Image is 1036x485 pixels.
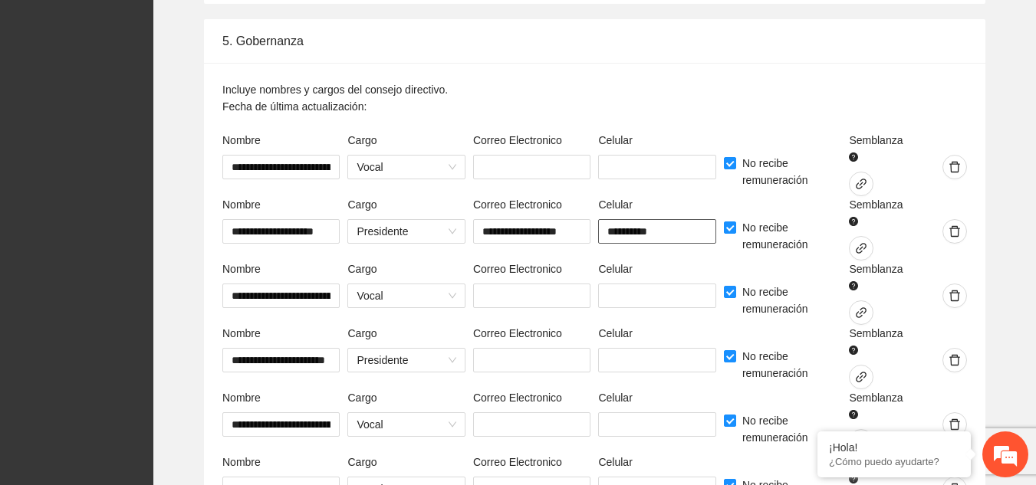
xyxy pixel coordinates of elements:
div: Chatee con nosotros ahora [80,78,258,98]
span: Presidente [357,220,456,243]
span: question-circle [849,410,858,419]
span: Estamos en línea. [89,156,212,311]
span: Semblanza [849,132,904,165]
button: link [849,300,873,325]
span: Semblanza [849,389,904,423]
label: Nombre [222,196,261,213]
span: Vocal [357,156,456,179]
span: No recibe remuneración [736,155,841,188]
label: Correo Electronico [473,132,562,149]
span: Vocal [357,284,456,307]
label: Celular [598,389,632,406]
span: No recibe remuneración [736,219,841,253]
textarea: Escriba su mensaje y pulse “Intro” [8,323,292,376]
p: ¿Cómo puedo ayudarte? [829,456,959,467]
p: Incluye nombres y cargos del consejo directivo. Fecha de última actualización: [222,81,448,115]
button: link [849,365,873,389]
label: Cargo [347,325,377,342]
label: Celular [598,261,632,277]
span: question-circle [849,152,858,162]
div: ¡Hola! [829,441,959,454]
div: 5. Gobernanza [222,19,967,63]
label: Cargo [347,196,377,213]
span: delete [943,161,966,173]
span: Semblanza [849,325,904,359]
span: delete [943,418,966,431]
span: Semblanza [849,261,904,294]
label: Nombre [222,454,261,470]
label: Nombre [222,132,261,149]
div: Minimizar ventana de chat en vivo [252,8,288,44]
label: Correo Electronico [473,261,562,277]
span: link [850,306,873,319]
span: Presidente [357,349,456,372]
label: Celular [598,196,632,213]
span: question-circle [849,474,858,483]
span: delete [943,225,966,238]
label: Correo Electronico [473,325,562,342]
button: delete [942,412,967,437]
button: link [849,429,873,454]
span: question-circle [849,346,858,355]
label: Nombre [222,325,261,342]
span: Vocal [357,413,456,436]
label: Cargo [347,389,377,406]
label: Correo Electronico [473,196,562,213]
span: delete [943,354,966,366]
label: Correo Electronico [473,389,562,406]
span: link [850,371,873,383]
label: Cargo [347,454,377,470]
label: Nombre [222,389,261,406]
span: delete [943,290,966,302]
label: Celular [598,132,632,149]
button: delete [942,219,967,244]
span: question-circle [849,217,858,226]
span: question-circle [849,281,858,290]
span: Semblanza [849,196,904,230]
button: link [849,172,873,196]
label: Celular [598,454,632,470]
span: No recibe remuneración [736,283,841,317]
label: Nombre [222,261,261,277]
button: delete [942,348,967,372]
span: No recibe remuneración [736,348,841,382]
span: No recibe remuneración [736,412,841,446]
button: link [849,236,873,261]
button: delete [942,155,967,179]
label: Celular [598,325,632,342]
span: link [850,242,873,254]
span: link [850,178,873,190]
label: Cargo [347,132,377,149]
button: delete [942,283,967,308]
label: Cargo [347,261,377,277]
label: Correo Electronico [473,454,562,470]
